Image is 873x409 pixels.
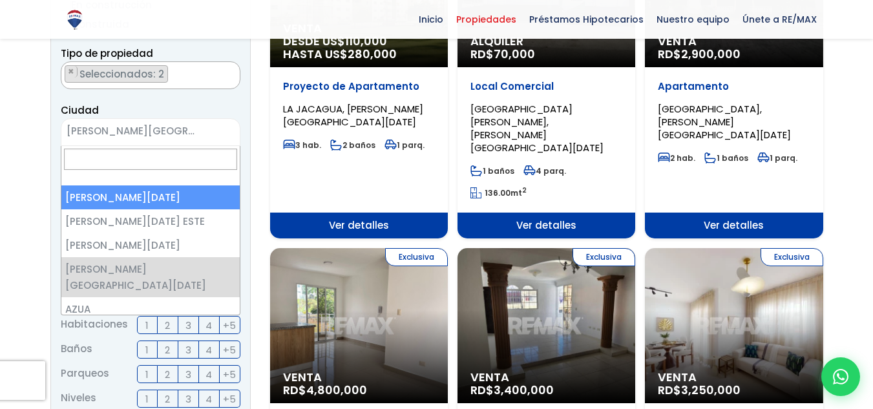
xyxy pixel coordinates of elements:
[226,66,233,78] span: ×
[220,127,227,138] span: ×
[61,103,99,117] span: Ciudad
[226,65,233,78] button: Remove all items
[223,317,236,333] span: +5
[658,46,741,62] span: RD$
[658,35,810,48] span: Venta
[470,371,622,384] span: Venta
[494,382,554,398] span: 3,400,000
[470,46,535,62] span: RD$
[61,365,109,383] span: Parqueos
[681,382,741,398] span: 3,250,000
[68,66,74,78] span: ×
[658,152,695,163] span: 2 hab.
[470,102,604,154] span: [GEOGRAPHIC_DATA][PERSON_NAME], [PERSON_NAME][GEOGRAPHIC_DATA][DATE]
[165,366,170,383] span: 2
[573,248,635,266] span: Exclusiva
[185,342,191,358] span: 3
[205,391,212,407] span: 4
[185,317,191,333] span: 3
[283,140,321,151] span: 3 hab.
[283,35,435,61] span: DESDE US$
[223,366,236,383] span: +5
[658,80,810,93] p: Apartamento
[348,46,397,62] span: 280,000
[494,46,535,62] span: 70,000
[330,140,375,151] span: 2 baños
[165,317,170,333] span: 2
[61,390,96,408] span: Niveles
[61,316,128,334] span: Habitaciones
[485,187,510,198] span: 136.00
[61,47,153,60] span: Tipo de propiedad
[205,317,212,333] span: 4
[165,342,170,358] span: 2
[736,10,823,29] span: Únete a RE/MAX
[185,391,191,407] span: 3
[645,213,823,238] span: Ver detalles
[65,65,168,83] li: APARTAMENTO
[283,48,435,61] span: HASTA US$
[523,165,566,176] span: 4 parq.
[165,391,170,407] span: 2
[223,391,236,407] span: +5
[207,122,227,143] button: Remove all items
[61,233,240,257] li: [PERSON_NAME][DATE]
[658,102,791,142] span: [GEOGRAPHIC_DATA], [PERSON_NAME][GEOGRAPHIC_DATA][DATE]
[458,213,635,238] span: Ver detalles
[470,165,514,176] span: 1 baños
[522,185,527,195] sup: 2
[205,366,212,383] span: 4
[145,317,149,333] span: 1
[384,140,425,151] span: 1 parq.
[345,33,387,49] span: 110,000
[63,8,86,31] img: Logo de REMAX
[470,187,527,198] span: mt
[283,102,423,129] span: LA JACAGUA, [PERSON_NAME][GEOGRAPHIC_DATA][DATE]
[470,35,622,48] span: Alquiler
[61,209,240,233] li: [PERSON_NAME][DATE] ESTE
[523,10,650,29] span: Préstamos Hipotecarios
[658,382,741,398] span: RD$
[61,118,240,146] span: SANTO DOMINGO NORTE
[658,371,810,384] span: Venta
[64,149,237,170] input: Search
[61,341,92,359] span: Baños
[185,366,191,383] span: 3
[470,382,554,398] span: RD$
[283,382,367,398] span: RD$
[65,66,78,78] button: Remove item
[61,297,240,321] li: AZUA
[145,366,149,383] span: 1
[450,10,523,29] span: Propiedades
[283,80,435,93] p: Proyecto de Apartamento
[223,342,236,358] span: +5
[412,10,450,29] span: Inicio
[470,80,622,93] p: Local Comercial
[283,371,435,384] span: Venta
[145,391,149,407] span: 1
[78,67,167,81] span: Seleccionados: 2
[61,257,240,297] li: [PERSON_NAME][GEOGRAPHIC_DATA][DATE]
[270,213,448,238] span: Ver detalles
[761,248,823,266] span: Exclusiva
[757,152,797,163] span: 1 parq.
[385,248,448,266] span: Exclusiva
[306,382,367,398] span: 4,800,000
[145,342,149,358] span: 1
[704,152,748,163] span: 1 baños
[681,46,741,62] span: 2,900,000
[650,10,736,29] span: Nuestro equipo
[61,62,68,90] textarea: Search
[205,342,212,358] span: 4
[61,122,207,140] span: SANTO DOMINGO NORTE
[61,185,240,209] li: [PERSON_NAME][DATE]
